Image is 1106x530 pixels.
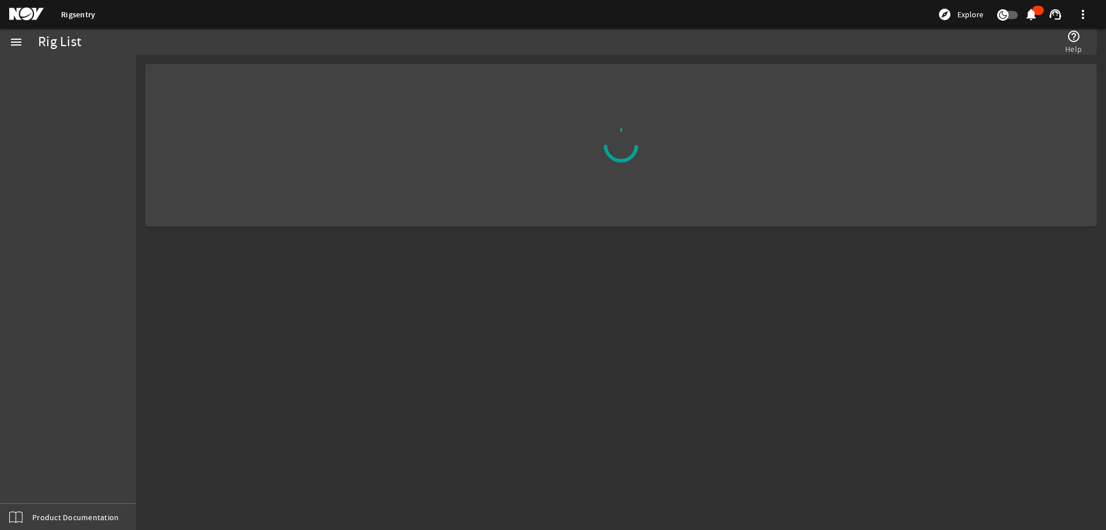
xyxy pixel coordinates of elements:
button: more_vert [1069,1,1097,28]
mat-icon: help_outline [1067,29,1081,43]
div: Rig List [38,36,81,48]
mat-icon: support_agent [1048,7,1062,21]
mat-icon: menu [9,35,23,49]
span: Help [1065,43,1082,55]
span: Explore [957,9,983,20]
mat-icon: notifications [1024,7,1038,21]
mat-icon: explore [938,7,952,21]
span: Product Documentation [32,512,119,523]
a: Rigsentry [61,9,95,20]
button: Explore [933,5,988,24]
